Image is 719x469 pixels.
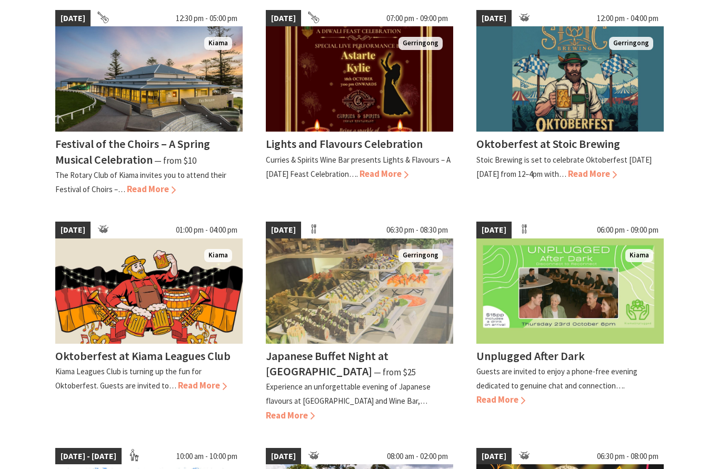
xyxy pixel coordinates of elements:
a: [DATE] 01:00 pm - 04:00 pm German Oktoberfest, Beer Kiama Oktoberfest at Kiama Leagues Club Kiama... [55,222,243,423]
p: Curries & Spirits Wine Bar presents Lights & Flavours – A [DATE] Feast Celebration…. [266,155,451,179]
p: The Rotary Club of Kiama invites you to attend their Festival of Choirs –… [55,170,226,194]
span: Gerringong [398,249,443,262]
span: [DATE] [266,222,301,238]
span: 06:00 pm - 09:00 pm [592,222,664,238]
span: Kiama [204,37,232,50]
h4: Festival of the Choirs – A Spring Musical Celebration [55,136,210,166]
a: [DATE] 06:30 pm - 08:30 pm Japanese Night at Bella Char Gerringong Japanese Buffet Night at [GEOG... [266,222,453,423]
span: [DATE] [476,448,512,465]
h4: Oktoberfest at Kiama Leagues Club [55,348,231,363]
p: Guests are invited to enjoy a phone-free evening dedicated to genuine chat and connection…. [476,366,637,391]
span: Gerringong [398,37,443,50]
p: Experience an unforgettable evening of Japanese flavours at [GEOGRAPHIC_DATA] and Wine Bar,… [266,382,431,406]
span: Read More [568,168,617,179]
span: [DATE] [266,448,301,465]
a: [DATE] 12:30 pm - 05:00 pm 2023 Festival of Choirs at the Kiama Pavilion Kiama Festival of the Ch... [55,10,243,196]
span: [DATE] [266,10,301,27]
span: 06:30 pm - 08:00 pm [592,448,664,465]
span: Gerringong [609,37,653,50]
span: ⁠— from $10 [154,155,196,166]
a: [DATE] 12:00 pm - 04:00 pm Gerringong Oktoberfest at Stoic Brewing Stoic Brewing is set to celebr... [476,10,664,196]
img: 2023 Festival of Choirs at the Kiama Pavilion [55,26,243,132]
span: [DATE] [476,222,512,238]
span: [DATE] - [DATE] [55,448,122,465]
span: Read More [266,410,315,421]
span: ⁠— from $25 [374,366,416,378]
span: 08:00 am - 02:00 pm [382,448,453,465]
span: Kiama [204,249,232,262]
span: 10:00 am - 10:00 pm [171,448,243,465]
p: Kiama Leagues Club is turning up the fun for Oktoberfest. Guests are invited to… [55,366,202,391]
img: Japanese Night at Bella Char [266,238,453,344]
span: Read More [127,183,176,195]
span: [DATE] [55,222,91,238]
h4: Lights and Flavours Celebration [266,136,423,151]
span: 06:30 pm - 08:30 pm [381,222,453,238]
span: Read More [359,168,408,179]
h4: Japanese Buffet Night at [GEOGRAPHIC_DATA] [266,348,388,378]
span: Read More [476,394,525,405]
span: 07:00 pm - 09:00 pm [381,10,453,27]
span: [DATE] [55,10,91,27]
p: Stoic Brewing is set to celebrate Oktoberfest [DATE][DATE] from 12–4pm with… [476,155,652,179]
span: Kiama [625,249,653,262]
h4: Unplugged After Dark [476,348,585,363]
span: 01:00 pm - 04:00 pm [171,222,243,238]
a: [DATE] 07:00 pm - 09:00 pm Gerringong Lights and Flavours Celebration Curries & Spirits Wine Bar ... [266,10,453,196]
span: 12:30 pm - 05:00 pm [171,10,243,27]
span: 12:00 pm - 04:00 pm [592,10,664,27]
img: German Oktoberfest, Beer [55,238,243,344]
h4: Oktoberfest at Stoic Brewing [476,136,620,151]
a: [DATE] 06:00 pm - 09:00 pm Kiama Unplugged After Dark Guests are invited to enjoy a phone-free ev... [476,222,664,423]
span: Read More [178,380,227,391]
span: [DATE] [476,10,512,27]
